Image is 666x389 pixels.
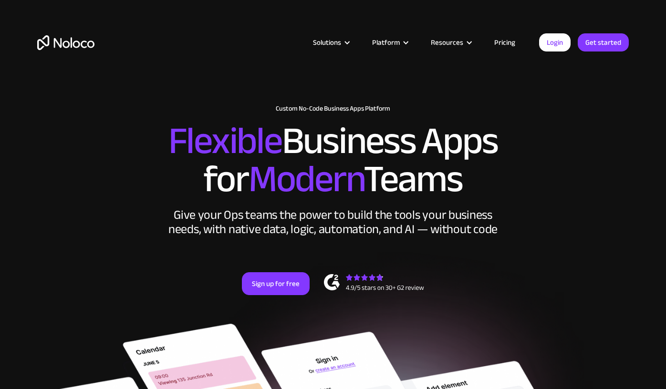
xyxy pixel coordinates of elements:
[539,33,571,51] a: Login
[249,143,364,215] span: Modern
[168,105,282,176] span: Flexible
[37,105,629,113] h1: Custom No-Code Business Apps Platform
[301,36,360,49] div: Solutions
[431,36,463,49] div: Resources
[482,36,527,49] a: Pricing
[360,36,419,49] div: Platform
[166,208,500,236] div: Give your Ops teams the power to build the tools your business needs, with native data, logic, au...
[419,36,482,49] div: Resources
[242,272,310,295] a: Sign up for free
[37,122,629,198] h2: Business Apps for Teams
[37,35,94,50] a: home
[313,36,341,49] div: Solutions
[578,33,629,51] a: Get started
[372,36,400,49] div: Platform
